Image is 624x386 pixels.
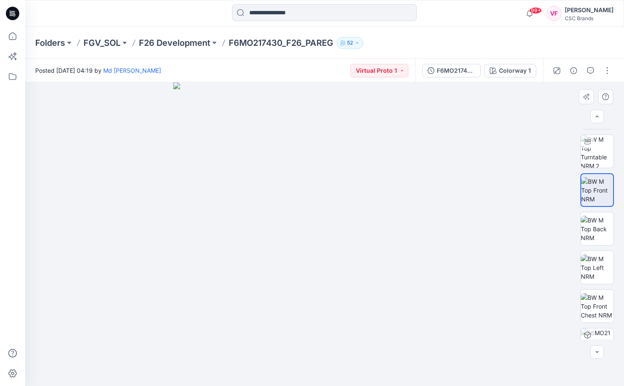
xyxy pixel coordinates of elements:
a: Folders [35,37,65,49]
button: Colorway 1 [484,64,536,77]
button: F6MO217430_F26_PAREG_VP1 [422,64,481,77]
img: BW M Top Left NRM [581,254,614,281]
img: BW M Top Back NRM [581,216,614,242]
div: CSC Brands [565,15,614,21]
button: 52 [337,37,363,49]
div: F6MO217430_F26_PAREG_VP1 [437,66,475,75]
div: Colorway 1 [499,66,531,75]
span: 99+ [529,7,542,14]
a: FGV_SOL [84,37,120,49]
img: eyJhbGciOiJIUzI1NiIsImtpZCI6IjAiLCJzbHQiOiJzZXMiLCJ0eXAiOiJKV1QifQ.eyJkYXRhIjp7InR5cGUiOiJzdG9yYW... [173,82,476,386]
a: F26 Development [139,37,210,49]
img: F6MO217430_F26_PAREG_VP1 Colorway 1 [581,328,614,361]
div: [PERSON_NAME] [565,5,614,15]
p: F6MO217430_F26_PAREG [229,37,333,49]
img: BW M Top Front Chest NRM [581,293,614,320]
img: BW M Top Front NRM [581,177,613,204]
div: VF [546,6,561,21]
a: Md [PERSON_NAME] [103,67,161,74]
p: 52 [347,38,353,48]
span: Posted [DATE] 04:19 by [35,66,161,75]
button: Details [567,64,580,77]
img: BW M Top Turntable NRM 2 [581,135,614,168]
